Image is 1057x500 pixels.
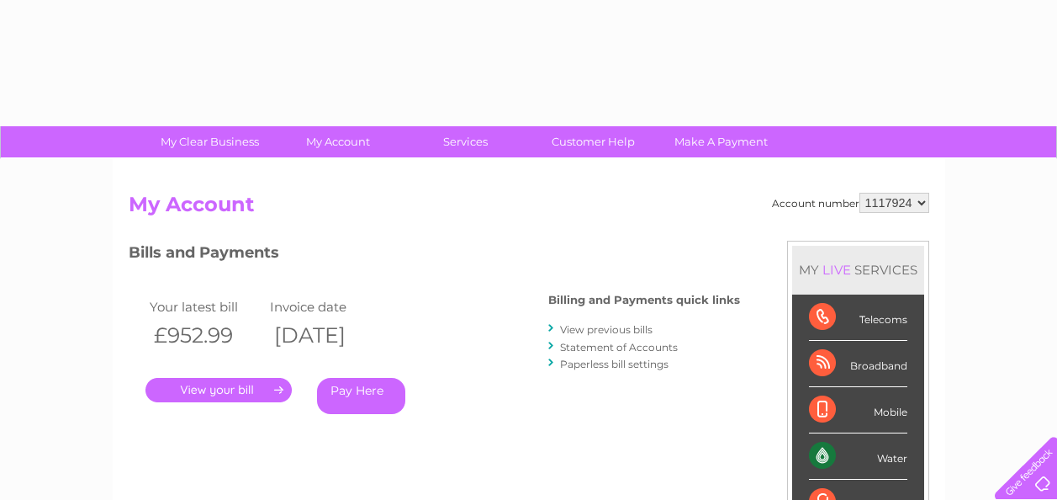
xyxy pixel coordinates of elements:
div: LIVE [819,262,854,278]
a: My Account [268,126,407,157]
div: Account number [772,193,929,213]
a: My Clear Business [140,126,279,157]
a: View previous bills [560,323,653,336]
a: Customer Help [524,126,663,157]
th: [DATE] [266,318,387,353]
td: Your latest bill [145,295,267,318]
a: Make A Payment [652,126,790,157]
a: Pay Here [317,378,405,414]
h3: Bills and Payments [129,241,740,270]
div: Mobile [809,387,907,434]
div: Broadband [809,341,907,387]
h2: My Account [129,193,929,225]
div: Telecoms [809,295,907,341]
a: Paperless bill settings [560,358,669,370]
a: Statement of Accounts [560,341,678,354]
div: MY SERVICES [792,246,924,294]
th: £952.99 [145,318,267,353]
div: Water [809,434,907,480]
a: Services [396,126,535,157]
td: Invoice date [266,295,387,318]
a: . [145,378,292,402]
h4: Billing and Payments quick links [548,294,740,306]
